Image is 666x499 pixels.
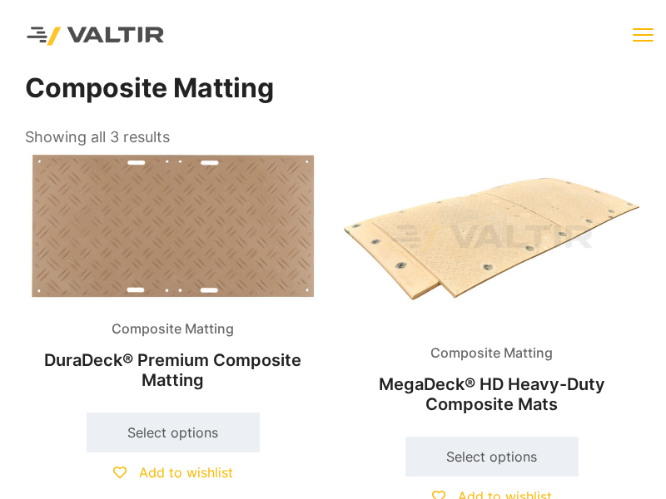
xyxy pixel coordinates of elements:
[25,123,170,151] p: Showing all 3 results
[25,342,321,398] h2: DuraDeck® Premium Composite Matting
[25,151,321,398] a: Composite MattingDuraDeck® Premium Composite Matting
[405,437,579,477] a: Select options for “MegaDeck® HD Heavy-Duty Composite Mats”
[139,464,233,481] span: Add to wishlist
[344,151,639,422] a: Composite MattingMegaDeck® HD Heavy-Duty Composite Mats
[99,317,246,342] span: Composite Matting
[633,25,654,46] button: menu toggle
[12,12,179,60] img: Valtir Rentals
[418,341,565,366] span: Composite Matting
[25,72,641,105] h1: Composite Matting
[113,464,233,481] a: Add to wishlist
[344,366,639,422] h2: MegaDeck® HD Heavy-Duty Composite Mats
[87,413,260,452] a: Select options for “DuraDeck® Premium Composite Matting”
